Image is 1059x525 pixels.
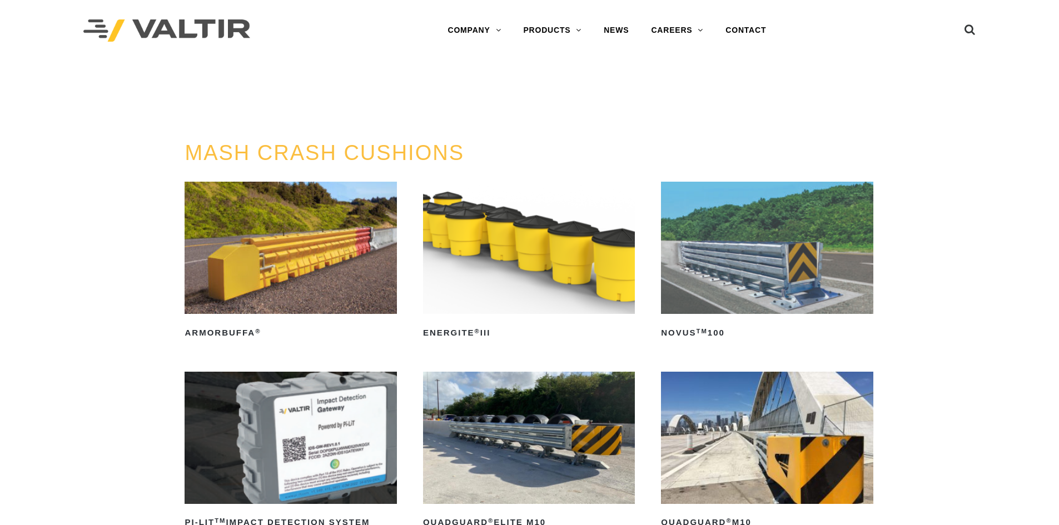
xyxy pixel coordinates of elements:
sup: ® [475,328,480,334]
h2: NOVUS 100 [661,324,873,342]
img: Valtir [83,19,250,42]
h2: ENERGITE III [423,324,635,342]
a: ArmorBuffa® [185,182,396,342]
a: COMPANY [436,19,512,42]
sup: ® [255,328,261,334]
a: PRODUCTS [512,19,593,42]
a: NOVUSTM100 [661,182,873,342]
sup: TM [215,517,226,524]
h2: ArmorBuffa [185,324,396,342]
a: ENERGITE®III [423,182,635,342]
a: CAREERS [640,19,714,42]
a: MASH CRASH CUSHIONS [185,141,464,164]
sup: TM [697,328,708,334]
a: NEWS [593,19,640,42]
sup: ® [488,517,494,524]
sup: ® [726,517,732,524]
a: CONTACT [714,19,777,42]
